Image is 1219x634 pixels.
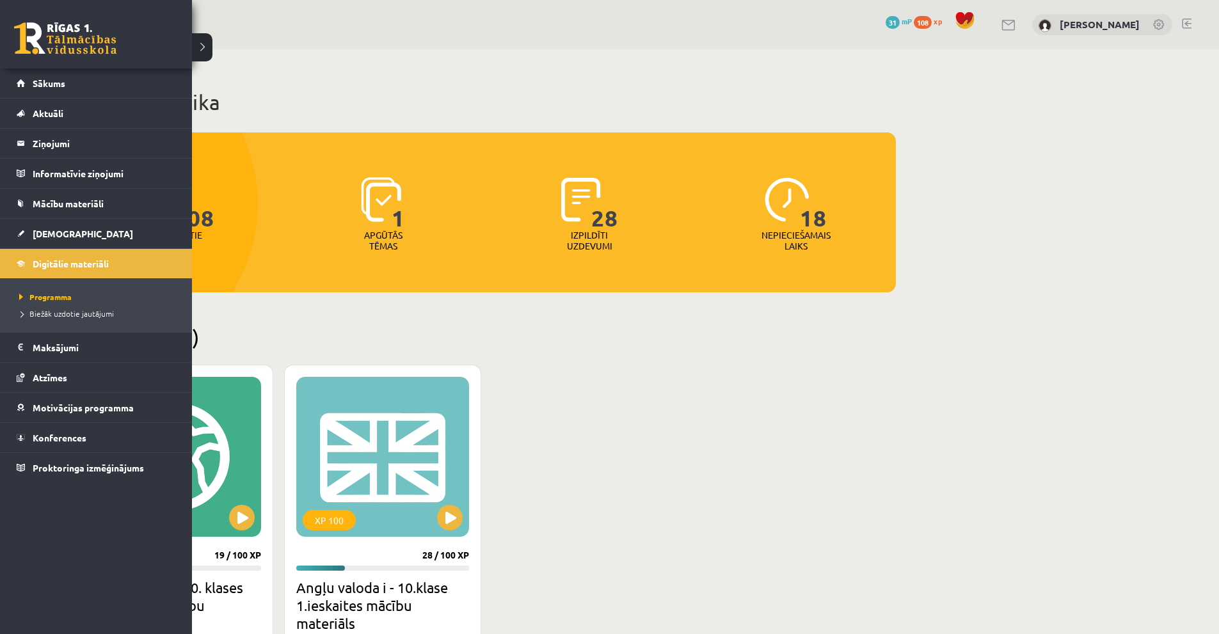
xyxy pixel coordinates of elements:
a: 31 mP [886,16,912,26]
span: Proktoringa izmēģinājums [33,462,144,473]
legend: Informatīvie ziņojumi [33,159,176,188]
a: Ziņojumi [17,129,176,158]
a: Maksājumi [17,333,176,362]
img: icon-learned-topics-4a711ccc23c960034f471b6e78daf4a3bad4a20eaf4de84257b87e66633f6470.svg [361,177,401,222]
span: 108 [174,177,214,230]
span: Motivācijas programma [33,402,134,413]
span: Mācību materiāli [33,198,104,209]
p: Nepieciešamais laiks [761,230,831,251]
a: Atzīmes [17,363,176,392]
span: 28 [591,177,618,230]
span: Atzīmes [33,372,67,383]
a: Proktoringa izmēģinājums [17,453,176,482]
span: Sākums [33,77,65,89]
div: XP 100 [303,510,356,530]
span: 18 [800,177,827,230]
span: [DEMOGRAPHIC_DATA] [33,228,133,239]
span: Konferences [33,432,86,443]
h2: Pieejamie (2) [77,324,896,349]
a: Informatīvie ziņojumi [17,159,176,188]
span: Programma [16,292,72,302]
a: Mācību materiāli [17,189,176,218]
span: 31 [886,16,900,29]
span: Digitālie materiāli [33,258,109,269]
h2: Angļu valoda i - 10.klase 1.ieskaites mācību materiāls [296,578,468,632]
a: [DEMOGRAPHIC_DATA] [17,219,176,248]
img: icon-completed-tasks-ad58ae20a441b2904462921112bc710f1caf180af7a3daa7317a5a94f2d26646.svg [561,177,601,222]
img: icon-clock-7be60019b62300814b6bd22b8e044499b485619524d84068768e800edab66f18.svg [765,177,809,222]
a: Sākums [17,68,176,98]
h1: Mana statistika [77,90,896,115]
span: Aktuāli [33,107,63,119]
legend: Ziņojumi [33,129,176,158]
img: Stepans Grigorjevs [1039,19,1051,32]
a: Konferences [17,423,176,452]
a: Aktuāli [17,99,176,128]
a: Biežāk uzdotie jautājumi [16,308,179,319]
a: Digitālie materiāli [17,249,176,278]
a: [PERSON_NAME] [1060,18,1140,31]
p: Apgūtās tēmas [358,230,408,251]
legend: Maksājumi [33,333,176,362]
span: Biežāk uzdotie jautājumi [16,308,114,319]
p: Izpildīti uzdevumi [564,230,614,251]
a: Programma [16,291,179,303]
a: Rīgas 1. Tālmācības vidusskola [14,22,116,54]
span: xp [934,16,942,26]
span: 1 [392,177,405,230]
a: Motivācijas programma [17,393,176,422]
span: 108 [914,16,932,29]
a: 108 xp [914,16,948,26]
span: mP [902,16,912,26]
